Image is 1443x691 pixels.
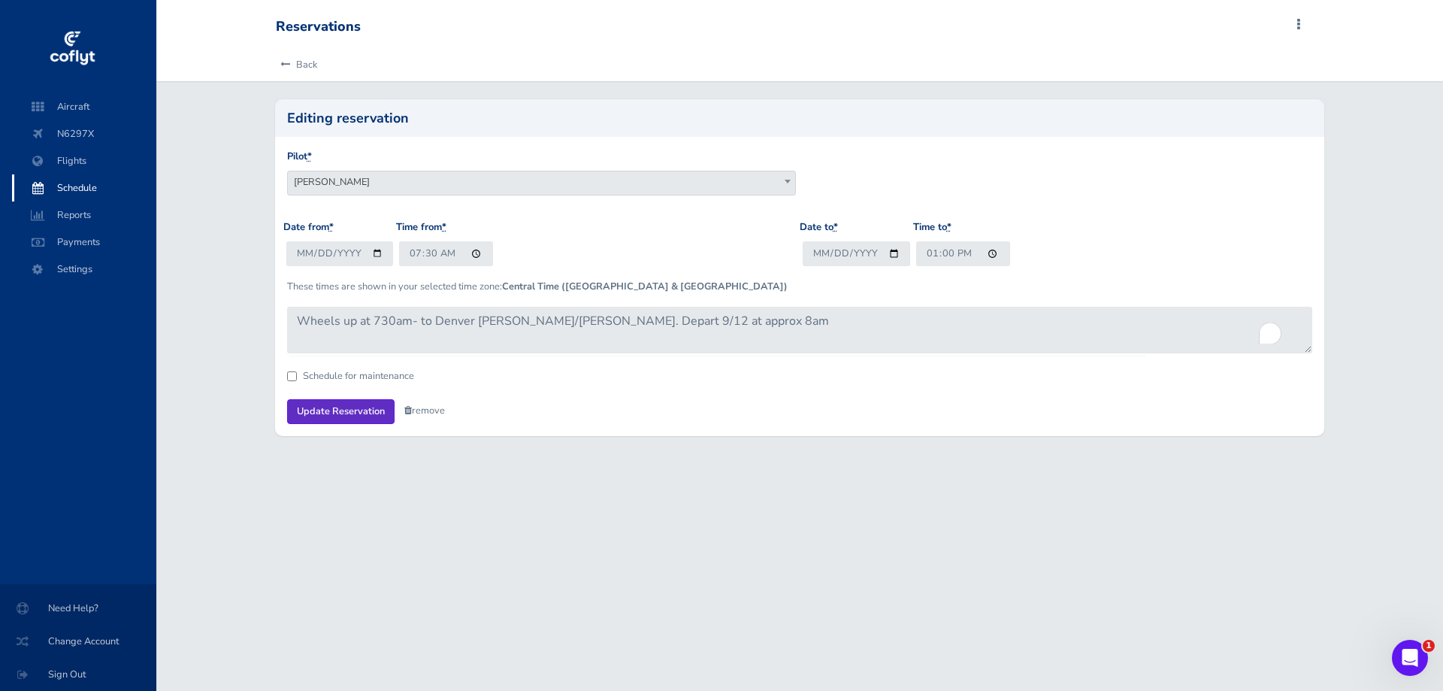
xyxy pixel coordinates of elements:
[913,220,951,235] label: Time to
[18,661,138,688] span: Sign Out
[276,48,317,81] a: Back
[27,174,141,202] span: Schedule
[18,628,138,655] span: Change Account
[800,220,838,235] label: Date to
[27,93,141,120] span: Aircraft
[287,307,1313,353] textarea: To enrich screen reader interactions, please activate Accessibility in Grammarly extension settings
[283,220,334,235] label: Date from
[307,150,312,163] abbr: required
[27,120,141,147] span: N6297X
[287,279,1313,294] p: These times are shown in your selected time zone:
[396,220,446,235] label: Time from
[442,220,446,234] abbr: required
[287,171,796,195] span: Matthew Hartsfield
[287,149,312,165] label: Pilot
[18,595,138,622] span: Need Help?
[1423,640,1435,652] span: 1
[276,19,361,35] div: Reservations
[27,202,141,229] span: Reports
[288,171,795,192] span: Matthew Hartsfield
[329,220,334,234] abbr: required
[947,220,951,234] abbr: required
[1392,640,1428,676] iframe: Intercom live chat
[287,399,395,424] input: Update Reservation
[27,256,141,283] span: Settings
[833,220,838,234] abbr: required
[47,26,97,71] img: coflyt logo
[27,147,141,174] span: Flights
[404,404,445,417] a: remove
[287,111,1313,125] h2: Editing reservation
[303,371,414,381] label: Schedule for maintenance
[502,280,788,293] b: Central Time ([GEOGRAPHIC_DATA] & [GEOGRAPHIC_DATA])
[27,229,141,256] span: Payments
